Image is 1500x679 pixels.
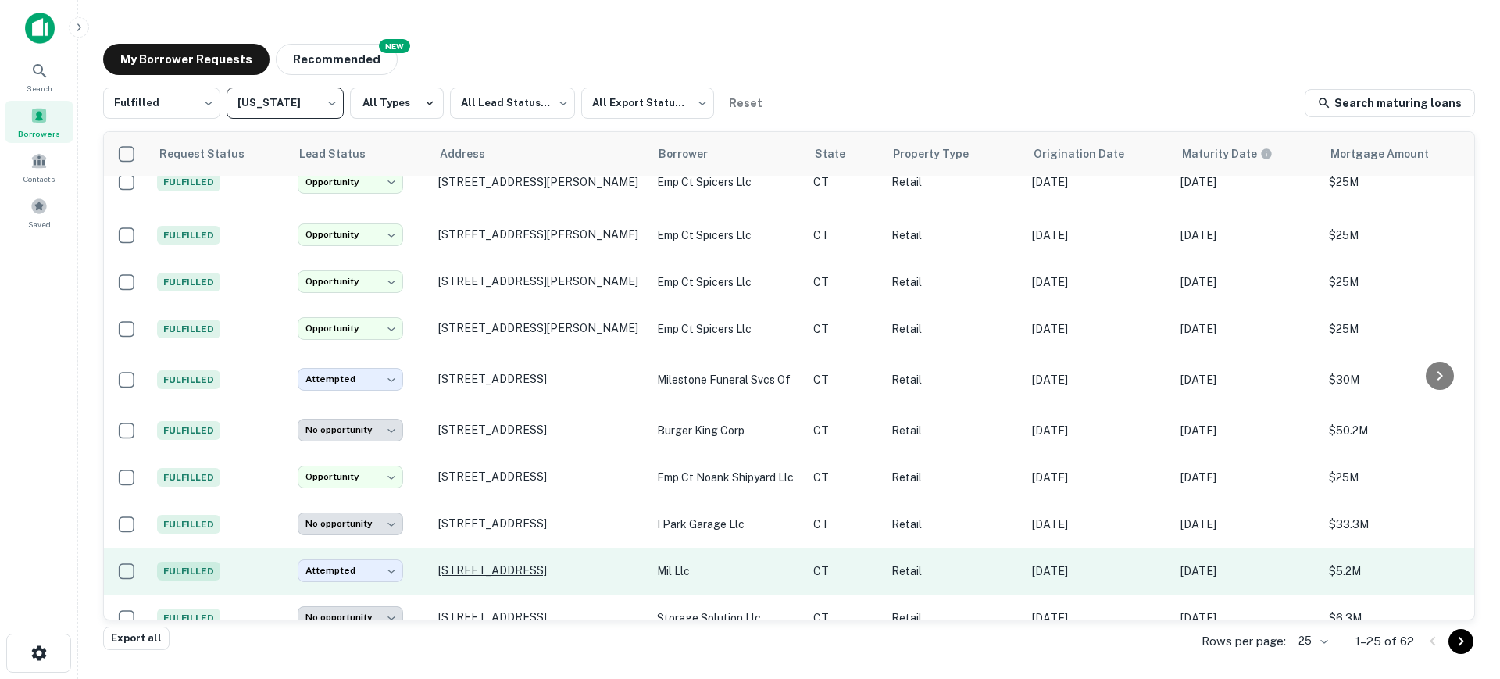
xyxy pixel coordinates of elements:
[157,562,220,581] span: Fulfilled
[657,371,798,388] p: milestone funeral svcs of
[891,227,1016,244] p: Retail
[1032,469,1165,486] p: [DATE]
[813,371,876,388] p: CT
[157,226,220,245] span: Fulfilled
[891,422,1016,439] p: Retail
[657,320,798,338] p: emp ct spicers llc
[891,320,1016,338] p: Retail
[1180,609,1313,627] p: [DATE]
[1032,563,1165,580] p: [DATE]
[1330,145,1449,163] span: Mortgage Amount
[1321,132,1477,176] th: Mortgage Amount
[438,423,641,437] p: [STREET_ADDRESS]
[1180,469,1313,486] p: [DATE]
[813,563,876,580] p: CT
[1032,371,1165,388] p: [DATE]
[1024,132,1173,176] th: Origination Date
[5,55,73,98] a: Search
[1329,227,1470,244] p: $25M
[438,610,641,624] p: [STREET_ADDRESS]
[157,173,220,191] span: Fulfilled
[157,320,220,338] span: Fulfilled
[813,320,876,338] p: CT
[27,82,52,95] span: Search
[157,273,220,291] span: Fulfilled
[1329,273,1470,291] p: $25M
[813,469,876,486] p: CT
[813,516,876,533] p: CT
[1182,145,1273,163] div: Maturity dates displayed may be estimated. Please contact the lender for the most accurate maturi...
[1329,320,1470,338] p: $25M
[1034,145,1145,163] span: Origination Date
[438,470,641,484] p: [STREET_ADDRESS]
[1032,516,1165,533] p: [DATE]
[276,44,398,75] button: Recommended
[1202,632,1286,651] p: Rows per page:
[103,83,220,123] div: Fulfilled
[298,559,403,582] div: Attempted
[1032,173,1165,191] p: [DATE]
[298,171,403,194] div: Opportunity
[1329,469,1470,486] p: $25M
[350,88,444,119] button: All Types
[157,421,220,440] span: Fulfilled
[25,13,55,44] img: capitalize-icon.png
[298,513,403,535] div: No opportunity
[657,273,798,291] p: emp ct spicers llc
[430,132,649,176] th: Address
[813,173,876,191] p: CT
[1448,629,1473,654] button: Go to next page
[1032,227,1165,244] p: [DATE]
[157,609,220,627] span: Fulfilled
[28,218,51,231] span: Saved
[298,606,403,629] div: No opportunity
[1305,89,1475,117] a: Search maturing loans
[1032,320,1165,338] p: [DATE]
[1180,422,1313,439] p: [DATE]
[103,44,270,75] button: My Borrower Requests
[298,466,403,488] div: Opportunity
[5,191,73,234] a: Saved
[5,101,73,143] a: Borrowers
[438,321,641,335] p: [STREET_ADDRESS][PERSON_NAME]
[438,175,641,189] p: [STREET_ADDRESS][PERSON_NAME]
[379,39,410,53] div: NEW
[227,83,344,123] div: [US_STATE]
[1180,563,1313,580] p: [DATE]
[23,173,55,185] span: Contacts
[298,317,403,340] div: Opportunity
[1180,273,1313,291] p: [DATE]
[657,609,798,627] p: storage solution llc
[891,516,1016,533] p: Retail
[450,83,575,123] div: All Lead Statuses
[813,422,876,439] p: CT
[1182,145,1257,163] h6: Maturity Date
[1173,132,1321,176] th: Maturity dates displayed may be estimated. Please contact the lender for the most accurate maturi...
[891,173,1016,191] p: Retail
[157,515,220,534] span: Fulfilled
[813,273,876,291] p: CT
[657,227,798,244] p: emp ct spicers llc
[657,173,798,191] p: emp ct spicers llc
[157,370,220,389] span: Fulfilled
[5,146,73,188] div: Contacts
[298,419,403,441] div: No opportunity
[891,609,1016,627] p: Retail
[440,145,505,163] span: Address
[1292,630,1330,652] div: 25
[1329,422,1470,439] p: $50.2M
[720,88,770,119] button: Reset
[1329,563,1470,580] p: $5.2M
[299,145,386,163] span: Lead Status
[891,469,1016,486] p: Retail
[1032,609,1165,627] p: [DATE]
[438,274,641,288] p: [STREET_ADDRESS][PERSON_NAME]
[1180,227,1313,244] p: [DATE]
[1180,173,1313,191] p: [DATE]
[657,422,798,439] p: burger king corp
[891,371,1016,388] p: Retail
[659,145,728,163] span: Borrower
[1329,173,1470,191] p: $25M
